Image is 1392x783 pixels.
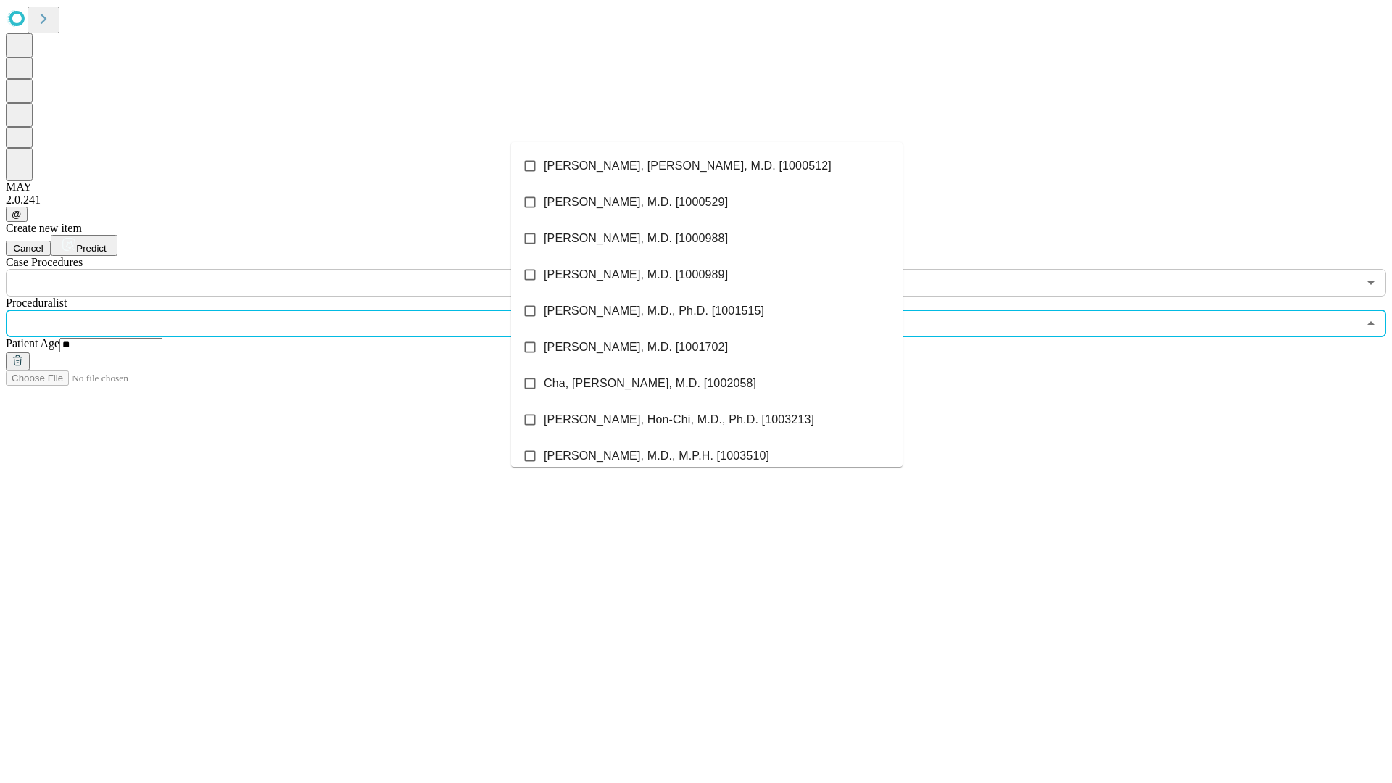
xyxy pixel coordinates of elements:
[544,339,728,356] span: [PERSON_NAME], M.D. [1001702]
[6,222,82,234] span: Create new item
[12,209,22,220] span: @
[6,297,67,309] span: Proceduralist
[544,302,764,320] span: [PERSON_NAME], M.D., Ph.D. [1001515]
[6,194,1386,207] div: 2.0.241
[544,266,728,283] span: [PERSON_NAME], M.D. [1000989]
[13,243,43,254] span: Cancel
[544,194,728,211] span: [PERSON_NAME], M.D. [1000529]
[544,230,728,247] span: [PERSON_NAME], M.D. [1000988]
[544,411,814,428] span: [PERSON_NAME], Hon-Chi, M.D., Ph.D. [1003213]
[1361,273,1381,293] button: Open
[6,207,28,222] button: @
[51,235,117,256] button: Predict
[6,337,59,349] span: Patient Age
[76,243,106,254] span: Predict
[6,256,83,268] span: Scheduled Procedure
[544,157,832,175] span: [PERSON_NAME], [PERSON_NAME], M.D. [1000512]
[1361,313,1381,333] button: Close
[544,375,756,392] span: Cha, [PERSON_NAME], M.D. [1002058]
[544,447,769,465] span: [PERSON_NAME], M.D., M.P.H. [1003510]
[6,241,51,256] button: Cancel
[6,181,1386,194] div: MAY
